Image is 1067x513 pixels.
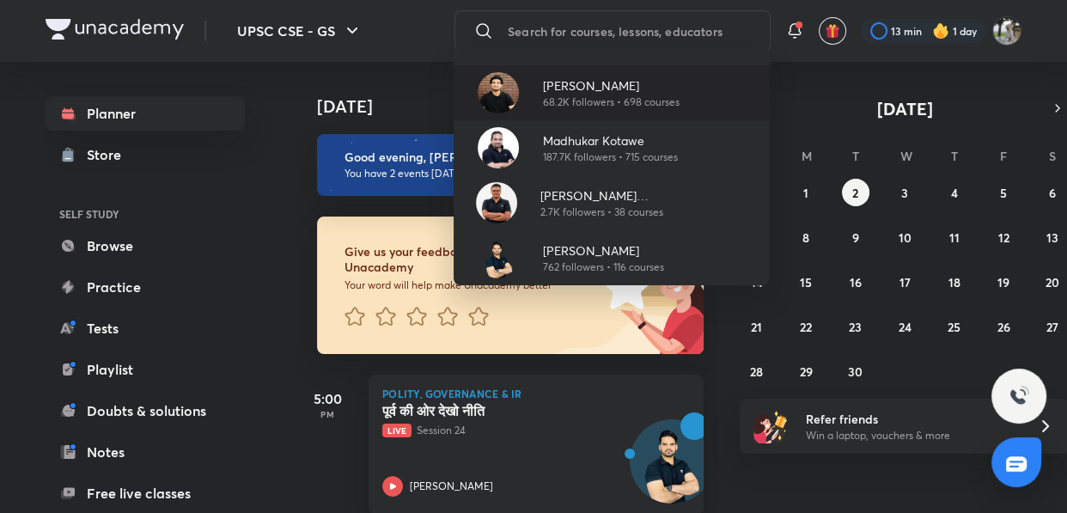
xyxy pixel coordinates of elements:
p: [PERSON_NAME][DEMOGRAPHIC_DATA] [540,186,757,205]
p: 762 followers • 116 courses [543,260,664,275]
img: ttu [1009,386,1029,406]
img: Avatar [478,127,519,168]
img: Avatar [478,72,519,113]
a: Avatar[PERSON_NAME]68.2K followers • 698 courses [454,65,770,120]
img: Avatar [476,182,517,223]
p: [PERSON_NAME] [543,76,680,95]
p: Madhukar Kotawe [543,131,678,150]
p: [PERSON_NAME] [543,241,664,260]
p: 68.2K followers • 698 courses [543,95,680,110]
a: AvatarMadhukar Kotawe187.7K followers • 715 courses [454,120,770,175]
a: Avatar[PERSON_NAME][DEMOGRAPHIC_DATA]2.7K followers • 38 courses [454,175,770,230]
p: 2.7K followers • 38 courses [540,205,757,220]
a: Avatar[PERSON_NAME]762 followers • 116 courses [454,230,770,285]
img: Avatar [478,237,519,278]
p: 187.7K followers • 715 courses [543,150,678,165]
